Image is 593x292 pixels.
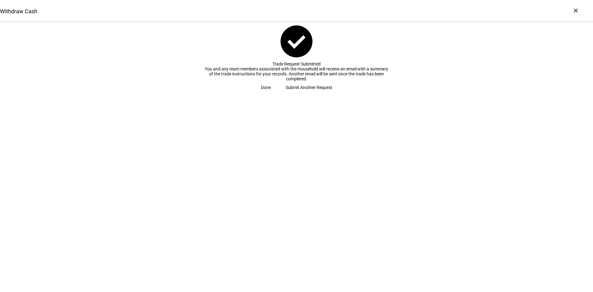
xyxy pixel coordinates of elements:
span: Submit Another Request [286,81,332,94]
div: Trade Request Submitted [204,61,389,66]
div: You and any team members associated with the Household will receive an email with a summary of th... [204,66,389,81]
span: Done [261,81,271,94]
div: × [571,6,581,15]
mat-icon: check_circle [277,22,316,61]
button: Submit Another Request [278,81,340,94]
button: Done [254,81,278,94]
